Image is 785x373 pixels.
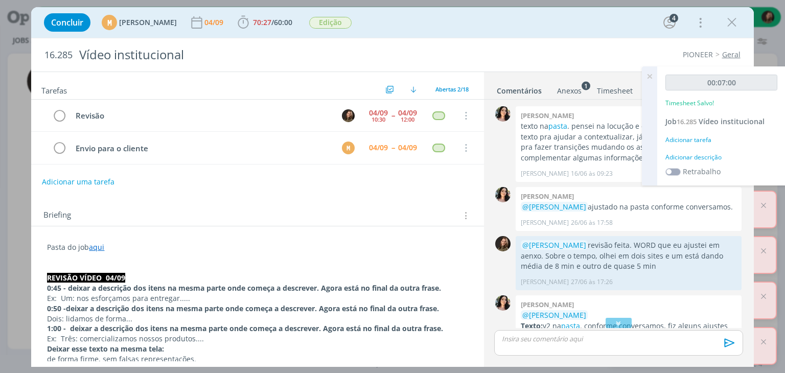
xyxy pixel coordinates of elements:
[522,310,586,320] span: @[PERSON_NAME]
[521,300,574,309] b: [PERSON_NAME]
[47,334,468,344] p: Ex: Três: comercializamos nossos produtos....
[495,295,511,311] img: T
[369,144,388,151] div: 04/09
[75,42,446,67] div: Vídeo institucional
[309,16,352,29] button: Edição
[522,240,586,250] span: @[PERSON_NAME]
[51,18,83,27] span: Concluir
[521,321,543,331] strong: Texto:
[391,144,395,151] span: --
[398,109,417,116] div: 04/09
[410,86,417,92] img: arrow-down.svg
[677,117,697,126] span: 16.285
[665,135,777,145] div: Adicionar tarefa
[47,314,132,323] span: Dois: lidamos de forma...
[521,277,569,287] p: [PERSON_NAME]
[661,14,678,31] button: 4
[47,242,468,252] p: Pasta do job
[341,108,356,123] button: J
[521,202,736,212] p: ajustado na pasta conforme conversamos.
[683,166,721,177] label: Retrabalho
[435,85,469,93] span: Abertas 2/18
[683,50,713,59] a: PIONEER
[398,144,417,151] div: 04/09
[548,121,567,131] a: pasta
[665,99,714,108] p: Timesheet Salvo!
[119,19,177,26] span: [PERSON_NAME]
[89,242,104,252] a: aqui
[44,13,90,32] button: Concluir
[41,173,115,191] button: Adicionar uma tarefa
[571,169,613,178] span: 16/06 às 09:23
[31,7,753,367] div: dialog
[47,283,441,293] strong: 0:45 - deixar a descrição dos itens na mesma parte onde começa a descrever. Agora está no final d...
[309,17,352,29] span: Edição
[47,273,125,283] strong: REVISÃO VÍDEO 04/09
[204,19,225,26] div: 04/09
[561,321,580,331] a: pasta
[341,140,356,155] button: M
[47,293,468,304] p: Ex: Um: nos esforçamos para entregar.....
[596,81,633,96] a: Timesheet
[522,202,586,212] span: @[PERSON_NAME]
[47,354,468,364] p: de forma firme, sem falsas representações.
[521,240,736,271] p: revisão feita. WORD que eu ajustei em aenxo. Sobre o tempo, olhei em dois sites e um está dando m...
[66,304,439,313] strong: deixar a descrição dos itens na mesma parte onde começa a descrever. Agora está no final da outra...
[274,17,292,27] span: 60:00
[665,153,777,162] div: Adicionar descrição
[41,83,67,96] span: Tarefas
[582,81,590,90] sup: 1
[665,116,765,126] a: Job16.285Vídeo institucional
[391,112,395,119] span: --
[369,109,388,116] div: 04/09
[521,121,736,163] p: texto na . pensei na locução e em algumas telas com texto pra ajudar a contextualizar, já que tem...
[47,323,443,333] strong: 1:00 - deixar a descrição dos itens na mesma parte onde começa a descrever. Agora está no final d...
[521,192,574,201] b: [PERSON_NAME]
[342,109,355,122] img: J
[102,15,117,30] div: M
[102,15,177,30] button: M[PERSON_NAME]
[43,209,71,222] span: Briefing
[71,142,332,155] div: Envio para o cliente
[44,50,73,61] span: 16.285
[669,14,678,22] div: 4
[235,14,295,31] button: 70:27/60:00
[495,236,511,251] img: J
[372,116,385,122] div: 10:30
[722,50,741,59] a: Geral
[401,116,414,122] div: 12:00
[521,111,574,120] b: [PERSON_NAME]
[571,218,613,227] span: 26/06 às 17:58
[271,17,274,27] span: /
[495,106,511,122] img: T
[253,17,271,27] span: 70:27
[71,109,332,122] div: Revisão
[342,142,355,154] div: M
[521,169,569,178] p: [PERSON_NAME]
[521,218,569,227] p: [PERSON_NAME]
[699,116,765,126] span: Vídeo institucional
[495,187,511,202] img: T
[571,277,613,287] span: 27/06 às 17:26
[557,86,582,96] div: Anexos
[496,81,542,96] a: Comentários
[47,304,66,313] strong: 0:50 -
[47,344,164,354] strong: Deixar esse texto na mesma tela:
